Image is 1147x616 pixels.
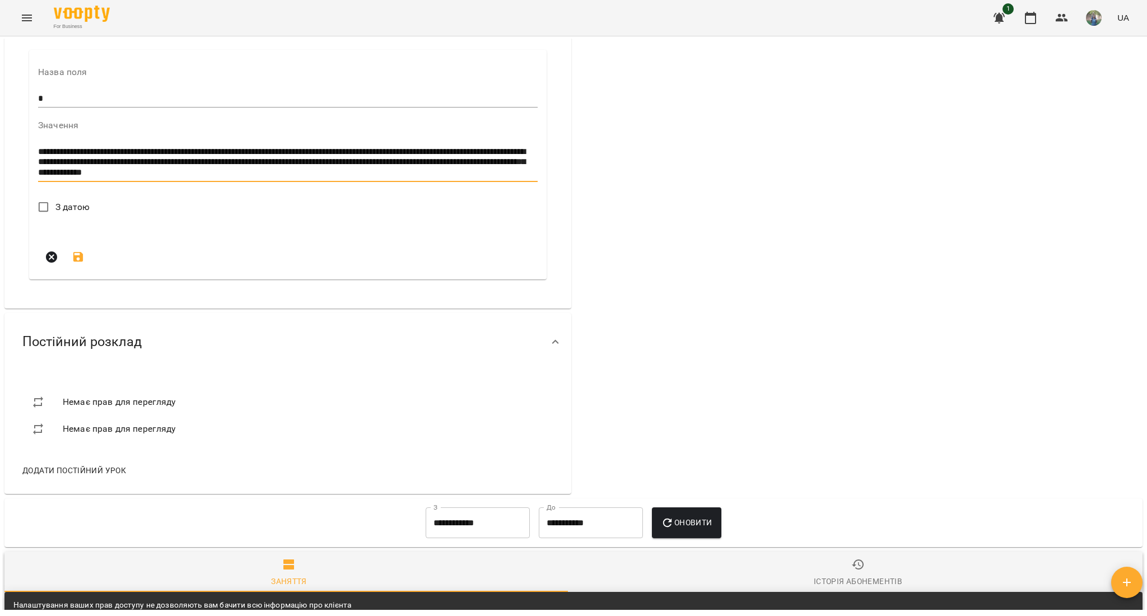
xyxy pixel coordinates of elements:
div: Історія абонементів [814,575,902,588]
span: Немає прав для перегляду [63,422,176,436]
button: Menu [13,4,40,31]
span: З датою [55,200,90,214]
span: Немає прав для перегляду [63,395,176,409]
span: 1 [1003,3,1014,15]
img: de1e453bb906a7b44fa35c1e57b3518e.jpg [1086,10,1102,26]
img: Voopty Logo [54,6,110,22]
div: Постійний розклад [4,313,571,371]
span: Постійний розклад [22,333,142,351]
label: Назва поля [38,68,538,77]
button: Додати постійний урок [18,460,130,480]
span: For Business [54,23,110,30]
span: Оновити [661,516,712,529]
button: Оновити [652,507,721,539]
div: Заняття [271,575,307,588]
span: Додати постійний урок [22,464,126,477]
label: Значення [38,121,538,130]
button: UA [1113,7,1134,28]
span: UA [1117,12,1129,24]
div: Налаштування ваших прав доступу не дозволяють вам бачити всю інформацію про клієнта [13,595,351,615]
